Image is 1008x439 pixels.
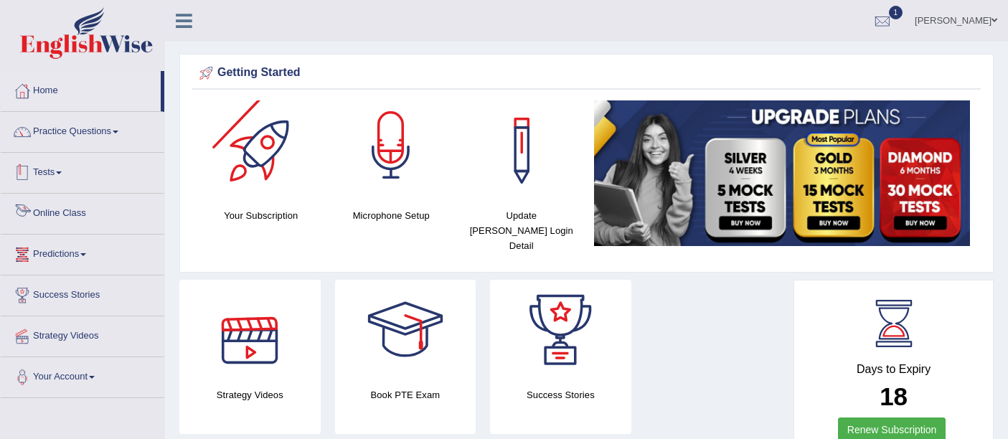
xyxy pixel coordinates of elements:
[1,71,161,107] a: Home
[1,275,164,311] a: Success Stories
[196,62,977,84] div: Getting Started
[1,316,164,352] a: Strategy Videos
[1,112,164,148] a: Practice Questions
[810,363,977,376] h4: Days to Expiry
[179,387,321,402] h4: Strategy Videos
[889,6,903,19] span: 1
[1,357,164,393] a: Your Account
[490,387,631,402] h4: Success Stories
[880,382,908,410] b: 18
[463,208,580,253] h4: Update [PERSON_NAME] Login Detail
[335,387,476,402] h4: Book PTE Exam
[1,153,164,189] a: Tests
[1,235,164,270] a: Predictions
[334,208,450,223] h4: Microphone Setup
[1,194,164,230] a: Online Class
[594,100,971,246] img: small5.jpg
[203,208,319,223] h4: Your Subscription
